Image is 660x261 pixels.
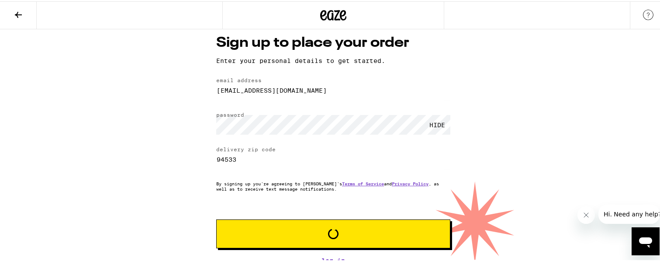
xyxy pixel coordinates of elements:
[216,76,262,82] label: email address
[577,205,595,223] iframe: Close message
[216,111,244,116] label: password
[598,203,660,223] iframe: Message from company
[632,226,660,254] iframe: Button to launch messaging window
[216,56,450,63] p: Enter your personal details to get started.
[5,6,63,13] span: Hi. Need any help?
[216,145,276,151] label: delivery zip code
[424,114,450,133] div: HIDE
[216,79,450,99] input: email address
[216,180,450,190] p: By signing up you're agreeing to [PERSON_NAME]'s and , as well as to receive text message notific...
[216,32,450,52] h1: Sign up to place your order
[392,180,428,185] a: Privacy Policy
[342,180,384,185] a: Terms of Service
[216,148,450,168] input: delivery zip code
